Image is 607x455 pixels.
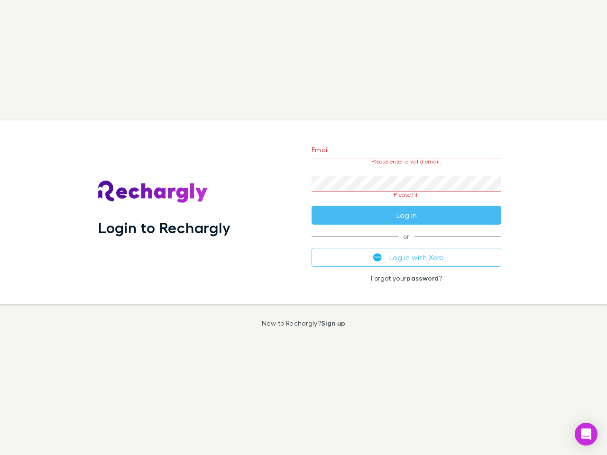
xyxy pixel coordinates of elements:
p: Forgot your ? [312,274,501,282]
h1: Login to Rechargly [98,218,230,237]
a: password [406,274,439,282]
div: Open Intercom Messenger [575,423,598,446]
a: Sign up [321,319,345,327]
button: Log in with Xero [312,248,501,267]
img: Rechargly's Logo [98,181,208,203]
img: Xero's logo [373,253,382,262]
p: New to Rechargly? [262,319,346,327]
button: Log in [312,206,501,225]
p: Please fill [312,191,501,198]
p: Please enter a valid email. [312,158,501,165]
